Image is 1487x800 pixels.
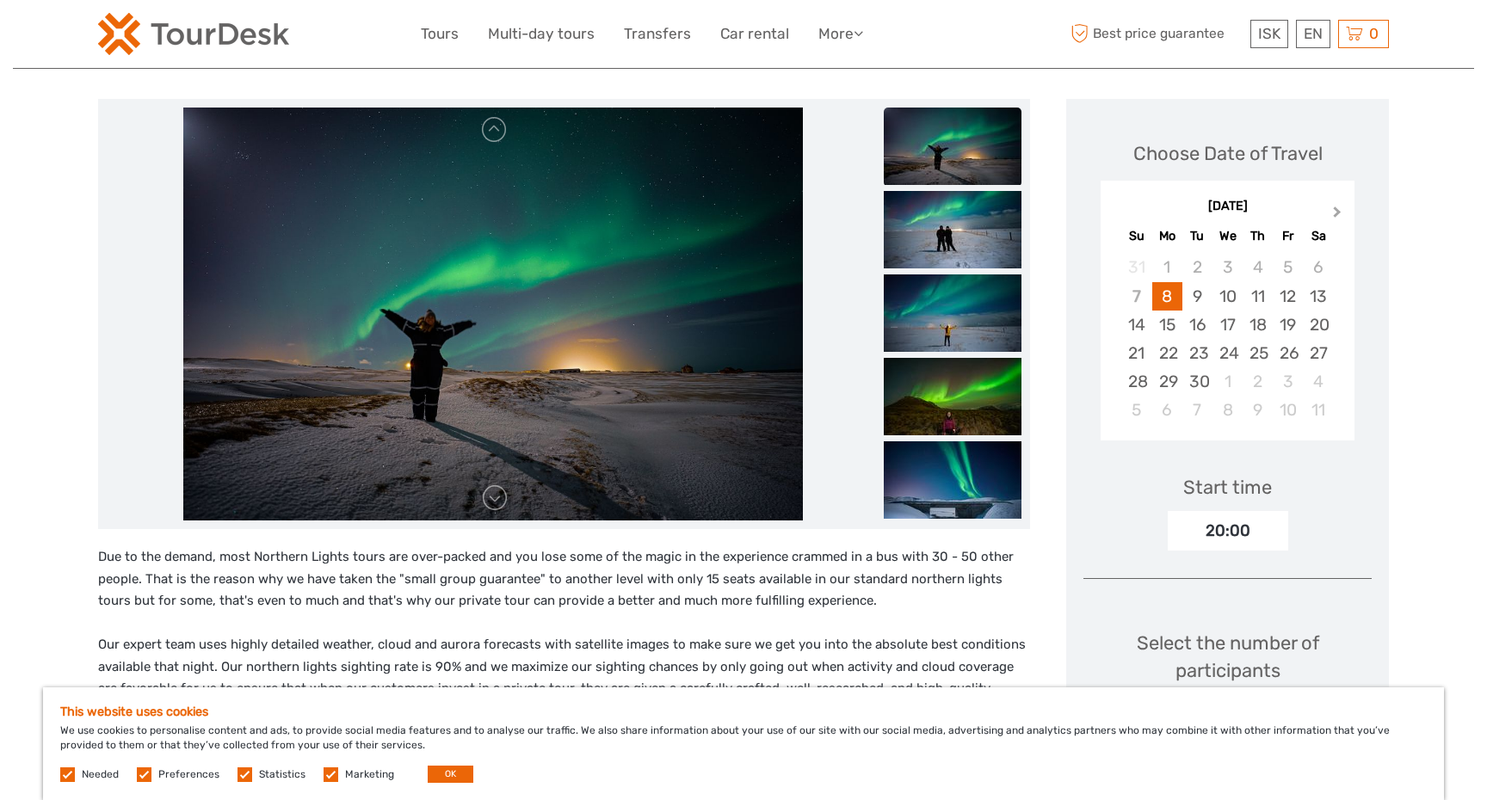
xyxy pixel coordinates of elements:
[345,767,394,782] label: Marketing
[1121,311,1151,339] div: Choose Sunday, September 14th, 2025
[428,766,473,783] button: OK
[1152,367,1182,396] div: Choose Monday, September 29th, 2025
[884,191,1021,268] img: 0a43dfb5a8b94b3388e095d8e1e4e040_slider_thumbnail.jpeg
[183,108,803,520] img: d9c736f819cf4b1eae495e809752cd9c_main_slider.jpeg
[1133,140,1323,167] div: Choose Date of Travel
[1182,282,1212,311] div: Choose Tuesday, September 9th, 2025
[1243,253,1273,281] div: Not available Thursday, September 4th, 2025
[1367,25,1381,42] span: 0
[818,22,863,46] a: More
[1212,339,1243,367] div: Choose Wednesday, September 24th, 2025
[884,108,1021,185] img: d9c736f819cf4b1eae495e809752cd9c_slider_thumbnail.jpeg
[1303,225,1333,248] div: Sa
[1212,282,1243,311] div: Choose Wednesday, September 10th, 2025
[1182,396,1212,424] div: Choose Tuesday, October 7th, 2025
[624,22,691,46] a: Transfers
[259,767,305,782] label: Statistics
[1121,225,1151,248] div: Su
[60,705,1427,719] h5: This website uses cookies
[1182,311,1212,339] div: Choose Tuesday, September 16th, 2025
[1243,311,1273,339] div: Choose Thursday, September 18th, 2025
[82,767,119,782] label: Needed
[1303,396,1333,424] div: Choose Saturday, October 11th, 2025
[488,22,595,46] a: Multi-day tours
[1152,396,1182,424] div: Choose Monday, October 6th, 2025
[1303,282,1333,311] div: Choose Saturday, September 13th, 2025
[1121,367,1151,396] div: Choose Sunday, September 28th, 2025
[1243,282,1273,311] div: Choose Thursday, September 11th, 2025
[198,27,219,47] button: Open LiveChat chat widget
[1212,311,1243,339] div: Choose Wednesday, September 17th, 2025
[1066,20,1246,48] span: Best price guarantee
[158,767,219,782] label: Preferences
[1303,339,1333,367] div: Choose Saturday, September 27th, 2025
[1083,630,1372,708] div: Select the number of participants
[884,441,1021,519] img: 6e5bc502a33e49cea6f6a5970a8a7fc2_slider_thumbnail.jpeg
[1243,396,1273,424] div: Choose Thursday, October 9th, 2025
[1182,253,1212,281] div: Not available Tuesday, September 2nd, 2025
[1303,253,1333,281] div: Not available Saturday, September 6th, 2025
[1296,20,1330,48] div: EN
[1273,396,1303,424] div: Choose Friday, October 10th, 2025
[1243,339,1273,367] div: Choose Thursday, September 25th, 2025
[1258,25,1280,42] span: ISK
[1152,253,1182,281] div: Not available Monday, September 1st, 2025
[1121,396,1151,424] div: Choose Sunday, October 5th, 2025
[24,30,194,44] p: We're away right now. Please check back later!
[1212,396,1243,424] div: Choose Wednesday, October 8th, 2025
[1273,311,1303,339] div: Choose Friday, September 19th, 2025
[1325,202,1353,230] button: Next Month
[1182,339,1212,367] div: Choose Tuesday, September 23rd, 2025
[1152,225,1182,248] div: Mo
[1212,225,1243,248] div: We
[1182,225,1212,248] div: Tu
[1243,367,1273,396] div: Choose Thursday, October 2nd, 2025
[1273,339,1303,367] div: Choose Friday, September 26th, 2025
[884,358,1021,435] img: 1605bf2ba3ce4977b684eb1c898a55e9_slider_thumbnail.jpeg
[1273,367,1303,396] div: Choose Friday, October 3rd, 2025
[1182,367,1212,396] div: Choose Tuesday, September 30th, 2025
[1212,367,1243,396] div: Choose Wednesday, October 1st, 2025
[1273,225,1303,248] div: Fr
[1273,282,1303,311] div: Choose Friday, September 12th, 2025
[1273,253,1303,281] div: Not available Friday, September 5th, 2025
[1152,282,1182,311] div: Choose Monday, September 8th, 2025
[1212,253,1243,281] div: Not available Wednesday, September 3rd, 2025
[1183,474,1272,501] div: Start time
[421,22,459,46] a: Tours
[1101,198,1354,216] div: [DATE]
[1303,367,1333,396] div: Choose Saturday, October 4th, 2025
[884,274,1021,352] img: 19d70edc44f14666b4e56fb5f65eb472_slider_thumbnail.jpeg
[1303,311,1333,339] div: Choose Saturday, September 20th, 2025
[1152,339,1182,367] div: Choose Monday, September 22nd, 2025
[1121,282,1151,311] div: Not available Sunday, September 7th, 2025
[720,22,789,46] a: Car rental
[1106,253,1348,424] div: month 2025-09
[43,687,1444,800] div: We use cookies to personalise content and ads, to provide social media features and to analyse ou...
[1121,339,1151,367] div: Choose Sunday, September 21st, 2025
[1152,311,1182,339] div: Choose Monday, September 15th, 2025
[1168,511,1288,551] div: 20:00
[1243,225,1273,248] div: Th
[1121,253,1151,281] div: Not available Sunday, August 31st, 2025
[98,13,289,55] img: 120-15d4194f-c635-41b9-a512-a3cb382bfb57_logo_small.png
